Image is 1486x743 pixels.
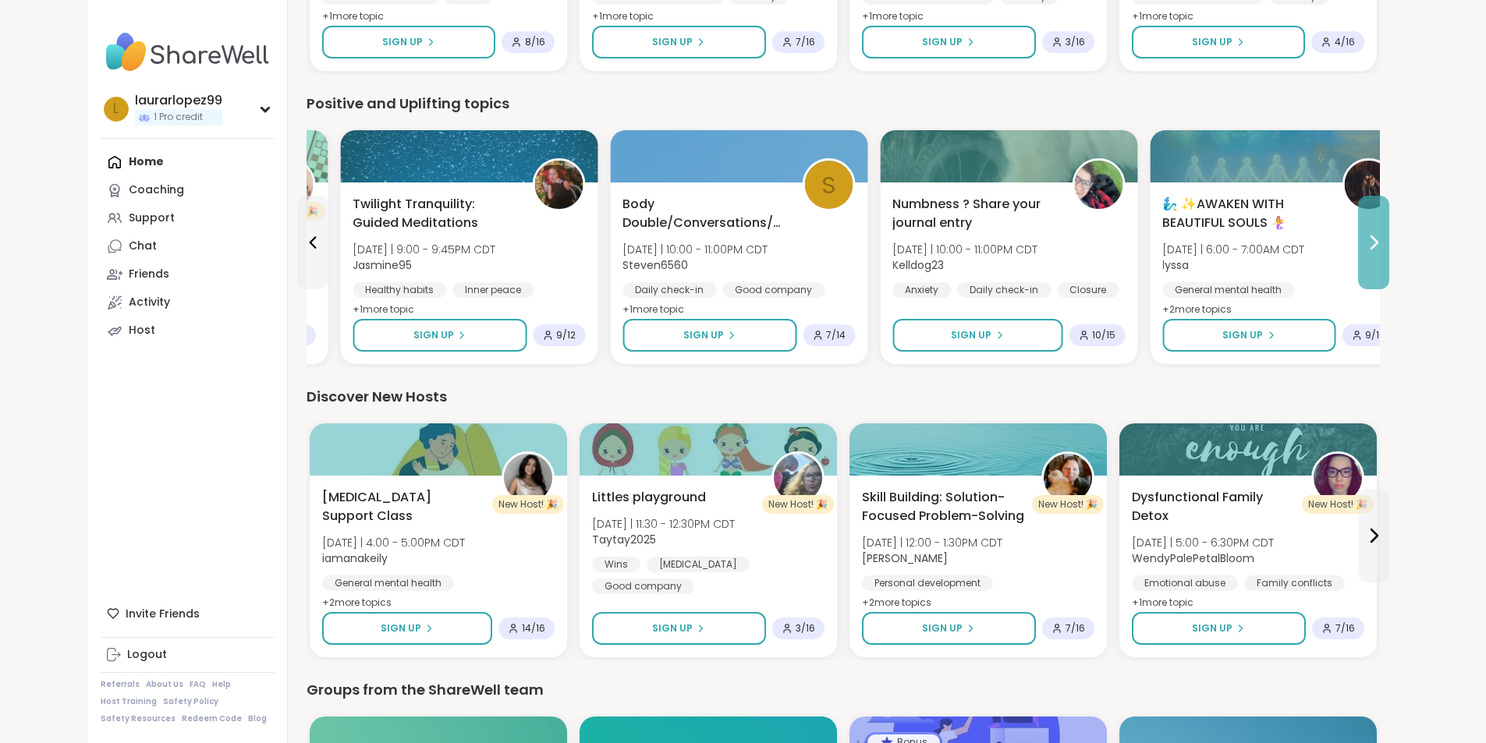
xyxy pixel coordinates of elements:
button: Sign Up [353,319,527,352]
span: Sign Up [922,35,963,49]
div: Positive and Uplifting topics [307,93,1380,115]
button: Sign Up [592,26,766,58]
span: [MEDICAL_DATA] Support Class [322,488,484,525]
span: 8 / 16 [525,36,545,48]
img: Jasmine95 [534,161,583,209]
div: Daily check-in [957,282,1051,298]
a: Activity [101,288,275,317]
b: Taytay2025 [592,532,656,547]
a: Referrals [101,679,140,690]
img: Kelldog23 [1074,161,1122,209]
div: Groups from the ShareWell team [307,679,1380,701]
span: Sign Up [652,35,693,49]
img: ShareWell Nav Logo [101,25,275,80]
div: Invite Friends [101,600,275,628]
span: [DATE] | 12:00 - 1:30PM CDT [862,535,1002,550]
div: Personal development [862,575,993,591]
span: Sign Up [922,621,963,635]
span: Twilight Tranquility: Guided Meditations [353,195,515,232]
div: Logout [127,647,167,663]
b: [PERSON_NAME] [862,550,948,566]
div: General mental health [322,575,454,591]
span: 3 / 16 [796,622,815,635]
span: S [821,167,836,203]
a: Host [101,317,275,345]
span: Skill Building: Solution-Focused Problem-Solving [862,488,1024,525]
a: Chat [101,232,275,260]
a: Safety Resources [101,713,176,724]
div: New Host! 🎉 [1302,495,1374,514]
div: General mental health [1162,282,1294,298]
div: [MEDICAL_DATA] [647,557,750,572]
a: Coaching [101,176,275,204]
div: Anxiety [892,282,951,298]
span: Numbness ? Share your journal entry [892,195,1055,232]
a: Blog [248,713,267,724]
span: 7 / 16 [1335,622,1355,635]
span: 10 / 15 [1092,329,1115,341]
span: Sign Up [951,328,991,342]
img: lyssa [1344,161,1392,209]
b: Steven6560 [622,257,688,273]
span: 3 / 16 [1066,36,1085,48]
a: Redeem Code [182,713,242,724]
img: sarah28 [264,161,313,209]
span: 🧞‍♂️ ✨AWAKEN WITH BEAUTIFUL SOULS 🧜‍♀️ [1162,195,1325,232]
button: Sign Up [592,612,766,645]
a: About Us [146,679,183,690]
div: New Host! 🎉 [1032,495,1104,514]
div: Daily check-in [622,282,716,298]
a: Support [101,204,275,232]
span: Sign Up [1222,328,1263,342]
button: Sign Up [892,319,1062,352]
div: New Host! 🎉 [492,495,564,514]
span: 7 / 14 [826,329,846,341]
a: FAQ [190,679,206,690]
b: Kelldog23 [892,257,944,273]
span: 14 / 16 [522,622,545,635]
span: Sign Up [652,621,693,635]
span: l [113,99,119,119]
span: [DATE] | 10:00 - 11:00PM CDT [892,242,1037,257]
img: Taytay2025 [774,454,822,502]
span: Sign Up [683,328,724,342]
div: Inner peace [452,282,534,298]
a: Safety Policy [163,696,218,707]
div: Host [129,323,155,338]
span: Sign Up [413,328,454,342]
span: Sign Up [381,621,421,635]
div: Discover New Hosts [307,386,1380,408]
span: 1 Pro credit [154,111,203,124]
div: Healthy habits [353,282,446,298]
div: Wins [592,557,640,572]
button: Sign Up [322,26,495,58]
span: [DATE] | 10:00 - 11:00PM CDT [622,242,768,257]
img: iamanakeily [504,454,552,502]
span: 4 / 16 [1335,36,1355,48]
div: New Host! 🎉 [762,495,834,514]
span: 9 / 16 [1365,329,1385,341]
img: LuAnn [1044,454,1092,502]
b: lyssa [1162,257,1189,273]
div: Emotional abuse [1132,575,1238,591]
a: Logout [101,641,275,669]
img: WendyPalePetalBloom [1314,454,1362,502]
button: Sign Up [622,319,796,352]
span: [DATE] | 11:30 - 12:30PM CDT [592,516,735,532]
div: Chat [129,239,157,254]
span: Sign Up [1192,35,1232,49]
b: iamanakeily [322,550,388,566]
button: Sign Up [862,612,1036,645]
span: Sign Up [382,35,423,49]
span: Sign Up [1192,621,1232,635]
span: [DATE] | 5:00 - 6:30PM CDT [1132,535,1274,550]
a: Help [212,679,231,690]
button: Sign Up [322,612,492,645]
span: [DATE] | 9:00 - 9:45PM CDT [353,242,495,257]
div: Coaching [129,182,184,198]
button: Sign Up [1162,319,1335,352]
span: [DATE] | 6:00 - 7:00AM CDT [1162,242,1304,257]
div: laurarlopez99 [135,92,222,109]
div: Activity [129,295,170,310]
span: 7 / 16 [796,36,815,48]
